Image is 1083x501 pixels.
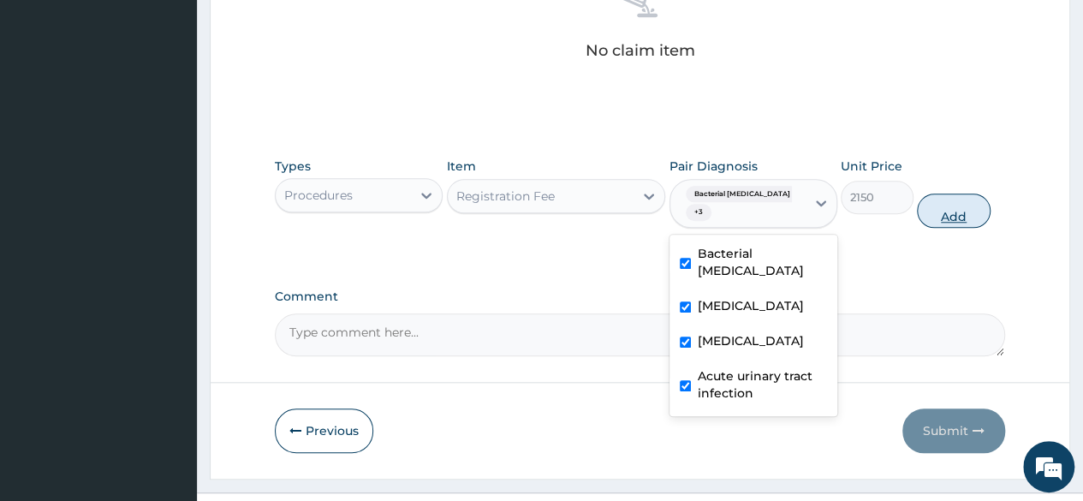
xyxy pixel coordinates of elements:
[275,409,373,453] button: Previous
[89,96,288,118] div: Chat with us now
[698,297,804,314] label: [MEDICAL_DATA]
[698,245,827,279] label: Bacterial [MEDICAL_DATA]
[281,9,322,50] div: Minimize live chat window
[686,186,799,203] span: Bacterial [MEDICAL_DATA]
[456,188,555,205] div: Registration Fee
[698,332,804,349] label: [MEDICAL_DATA]
[686,204,711,221] span: + 3
[99,145,236,318] span: We're online!
[447,158,476,175] label: Item
[9,325,326,385] textarea: Type your message and hit 'Enter'
[585,42,694,59] p: No claim item
[902,409,1005,453] button: Submit
[698,367,827,402] label: Acute urinary tract infection
[275,159,311,174] label: Types
[284,187,353,204] div: Procedures
[32,86,69,128] img: d_794563401_company_1708531726252_794563401
[669,158,758,175] label: Pair Diagnosis
[275,289,1005,304] label: Comment
[841,158,902,175] label: Unit Price
[917,194,990,228] button: Add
